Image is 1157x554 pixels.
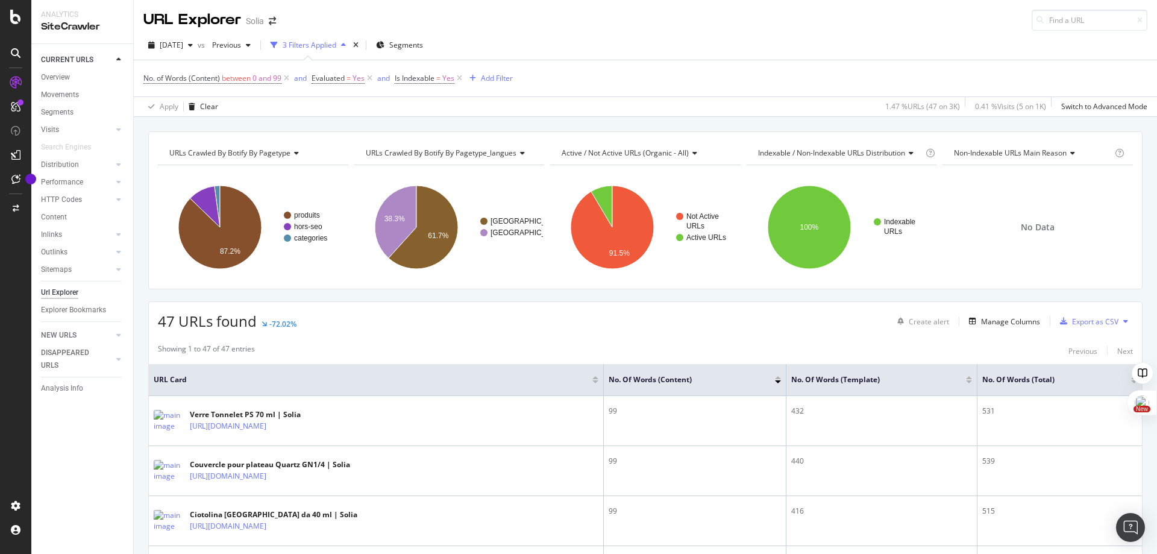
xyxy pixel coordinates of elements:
[41,89,79,101] div: Movements
[41,176,113,189] a: Performance
[41,246,113,259] a: Outlinks
[609,506,781,517] div: 99
[41,329,77,342] div: NEW URLS
[143,73,220,83] span: No. of Words (Content)
[41,263,72,276] div: Sitemaps
[1068,346,1097,356] div: Previous
[791,456,972,467] div: 440
[269,17,276,25] div: arrow-right-arrow-left
[190,409,306,420] div: Verre Tonnelet PS 70 ml | Solia
[312,73,345,83] span: Evaluated
[154,510,184,532] img: main image
[198,40,207,50] span: vs
[246,15,264,27] div: Solia
[481,73,513,83] div: Add Filter
[41,54,93,66] div: CURRENT URLS
[686,222,704,230] text: URLs
[353,70,365,87] span: Yes
[41,304,106,316] div: Explorer Bookmarks
[158,175,346,280] svg: A chart.
[207,36,256,55] button: Previous
[884,227,902,236] text: URLs
[346,73,351,83] span: =
[884,218,915,226] text: Indexable
[791,406,972,417] div: 432
[269,319,296,329] div: -72.02%
[41,106,125,119] a: Segments
[41,141,91,154] div: Search Engines
[41,286,125,299] a: Url Explorer
[41,159,113,171] a: Distribution
[252,70,281,87] span: 0 and 99
[158,311,257,331] span: 47 URLs found
[954,148,1067,158] span: Non-Indexable URLs Main Reason
[190,420,266,432] a: [URL][DOMAIN_NAME]
[41,347,102,372] div: DISAPPEARED URLS
[294,211,320,219] text: produits
[154,410,184,432] img: main image
[377,72,390,84] button: and
[354,175,543,280] svg: A chart.
[791,374,948,385] span: No. of Words (Template)
[1068,344,1097,358] button: Previous
[491,217,566,225] text: [GEOGRAPHIC_DATA]
[143,97,178,116] button: Apply
[384,215,404,223] text: 38.3%
[800,223,818,231] text: 100%
[184,97,218,116] button: Clear
[41,106,74,119] div: Segments
[686,233,726,242] text: Active URLs
[41,286,78,299] div: Url Explorer
[1117,346,1133,356] div: Next
[41,54,113,66] a: CURRENT URLS
[428,231,448,240] text: 61.7%
[34,19,59,29] div: v 4.0.25
[154,460,184,482] img: main image
[31,31,136,41] div: Domaine: [DOMAIN_NAME]
[982,406,1137,417] div: 531
[41,194,82,206] div: HTTP Codes
[143,10,241,30] div: URL Explorer
[550,175,739,280] svg: A chart.
[160,40,183,50] span: 2025 Aug. 10th
[982,374,1113,385] span: No. of Words (Total)
[41,329,113,342] a: NEW URLS
[465,71,513,86] button: Add Filter
[747,175,937,280] svg: A chart.
[609,406,781,417] div: 99
[389,40,423,50] span: Segments
[41,159,79,171] div: Distribution
[25,174,36,184] div: Tooltip anchor
[200,101,218,112] div: Clear
[41,382,125,395] a: Analysis Info
[562,148,689,158] span: Active / Not Active URLs (organic - all)
[1072,316,1118,327] div: Export as CSV
[363,143,535,163] h4: URLs Crawled By Botify By pagetype_langues
[294,234,327,242] text: categories
[50,70,60,80] img: tab_domain_overview_orange.svg
[41,211,125,224] a: Content
[41,71,125,84] a: Overview
[1061,101,1147,112] div: Switch to Advanced Mode
[152,71,182,79] div: Mots-clés
[1056,97,1147,116] button: Switch to Advanced Mode
[139,70,148,80] img: tab_keywords_by_traffic_grey.svg
[1055,312,1118,331] button: Export as CSV
[609,456,781,467] div: 99
[41,124,113,136] a: Visits
[1117,344,1133,358] button: Next
[351,39,361,51] div: times
[294,72,307,84] button: and
[609,374,757,385] span: No. of Words (Content)
[294,73,307,83] div: and
[190,459,350,470] div: Couvercle pour plateau Quartz GN1/4 | Solia
[41,211,67,224] div: Content
[1032,10,1147,31] input: Find a URL
[366,148,516,158] span: URLs Crawled By Botify By pagetype_langues
[207,40,241,50] span: Previous
[41,176,83,189] div: Performance
[41,246,67,259] div: Outlinks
